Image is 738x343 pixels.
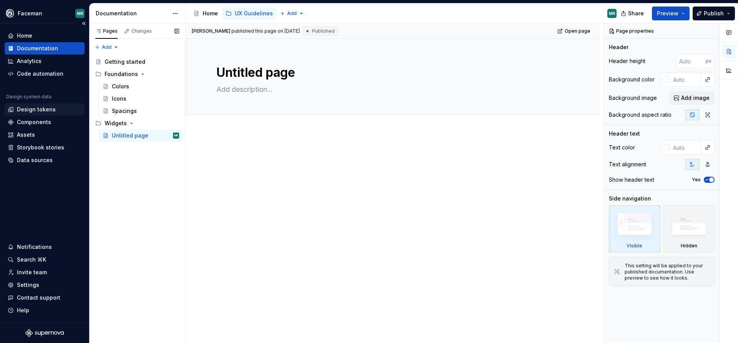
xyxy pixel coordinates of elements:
div: Design system data [6,94,52,100]
span: Add [102,44,111,50]
a: Storybook stories [5,141,85,154]
div: Components [17,118,51,126]
span: Published [312,28,335,34]
div: UX Guidelines [235,10,273,17]
div: Invite team [17,268,47,276]
div: Background aspect ratio [609,111,672,119]
a: Assets [5,129,85,141]
span: Publish [704,10,724,17]
div: Pages [95,28,118,34]
span: Open page [565,28,590,34]
a: Colors [100,80,182,93]
div: Changes [131,28,152,34]
a: Analytics [5,55,85,67]
div: Widgets [92,117,182,129]
div: Hidden [663,205,715,252]
textarea: Untitled page [215,63,568,82]
div: Hidden [681,243,697,249]
a: Documentation [5,42,85,55]
div: Storybook stories [17,144,64,151]
div: Home [203,10,218,17]
div: Side navigation [609,195,651,202]
div: Spacings [112,107,137,115]
button: Preview [652,7,690,20]
div: Page tree [92,56,182,142]
div: Help [17,307,29,314]
div: Icons [112,95,126,103]
div: Foundations [92,68,182,80]
a: Icons [100,93,182,105]
div: Documentation [17,45,58,52]
div: Settings [17,281,39,289]
a: Invite team [5,266,85,278]
a: Settings [5,279,85,291]
div: Visible [627,243,642,249]
div: MR [174,132,178,139]
button: Contact support [5,292,85,304]
div: Assets [17,131,35,139]
div: MR [77,10,83,17]
span: [PERSON_NAME] [192,28,230,34]
p: px [706,58,711,64]
button: Add image [670,91,715,105]
div: Header text [609,130,640,138]
div: Code automation [17,70,63,78]
div: MR [609,10,615,17]
button: Search ⌘K [5,254,85,266]
div: Header [609,43,628,51]
a: Open page [555,26,594,36]
div: Visible [609,205,660,252]
button: FacemanMR [2,5,88,22]
button: Help [5,304,85,316]
button: Notifications [5,241,85,253]
a: Spacings [100,105,182,117]
div: Data sources [17,156,53,164]
span: Preview [657,10,678,17]
label: Yes [692,177,701,183]
button: Add [278,8,306,19]
div: Colors [112,83,129,90]
button: Publish [693,7,735,20]
div: published this page on [DATE] [231,28,300,34]
span: Add [287,10,297,17]
a: Design tokens [5,103,85,116]
div: Text color [609,144,635,151]
a: Untitled pageMR [100,129,182,142]
div: Getting started [105,58,145,66]
button: Collapse sidebar [78,18,89,29]
div: Header height [609,57,645,65]
input: Auto [676,54,706,68]
div: Contact support [17,294,60,302]
a: Data sources [5,154,85,166]
span: Share [628,10,644,17]
div: Design tokens [17,106,56,113]
div: Widgets [105,119,127,127]
div: Home [17,32,32,40]
div: Background color [609,76,655,83]
a: Code automation [5,68,85,80]
span: Add image [681,94,710,102]
img: 87d06435-c97f-426c-aa5d-5eb8acd3d8b3.png [5,9,15,18]
div: Notifications [17,243,52,251]
input: Auto [670,141,701,154]
input: Auto [670,73,701,86]
button: Add [92,42,121,53]
div: Show header text [609,176,654,184]
div: Background image [609,94,657,102]
div: Analytics [17,57,42,65]
a: Home [5,30,85,42]
a: UX Guidelines [223,7,276,20]
div: Page tree [190,6,276,21]
div: Faceman [18,10,42,17]
div: Text alignment [609,161,646,168]
div: This setting will be applied to your published documentation. Use preview to see how it looks. [625,263,710,281]
div: Documentation [96,10,168,17]
svg: Supernova Logo [25,329,64,337]
button: Share [617,7,649,20]
div: Search ⌘K [17,256,46,263]
a: Components [5,116,85,128]
div: Foundations [105,70,138,78]
a: Home [190,7,221,20]
div: Untitled page [112,132,148,139]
